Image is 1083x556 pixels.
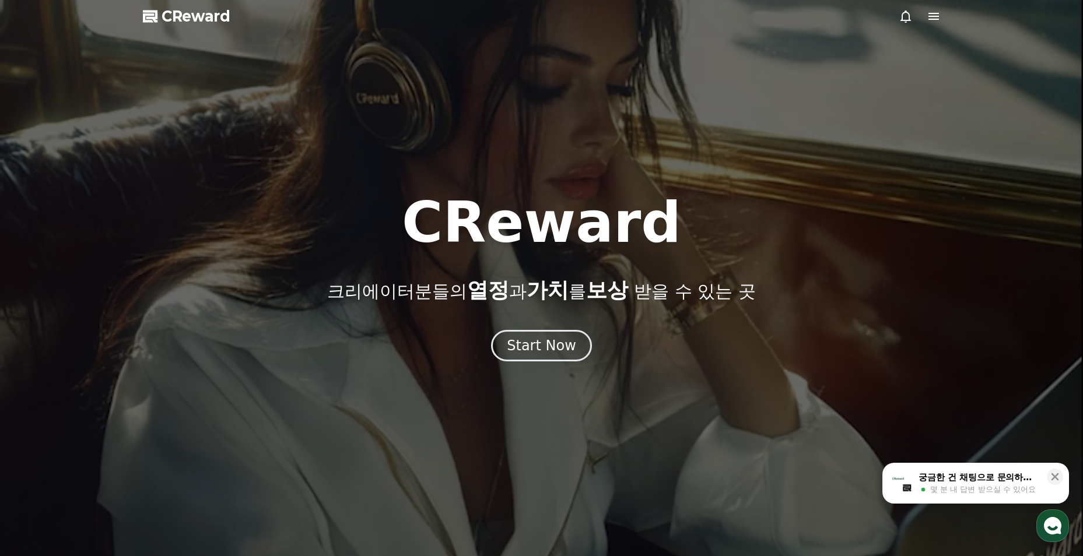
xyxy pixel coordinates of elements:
span: CReward [162,7,230,26]
div: Start Now [507,336,576,355]
a: CReward [143,7,230,26]
p: 크리에이터분들의 과 를 받을 수 있는 곳 [327,279,755,302]
span: 보상 [586,278,628,302]
span: 가치 [527,278,569,302]
button: Start Now [491,330,592,361]
a: Start Now [491,342,592,353]
span: 열정 [467,278,509,302]
h1: CReward [402,195,681,251]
